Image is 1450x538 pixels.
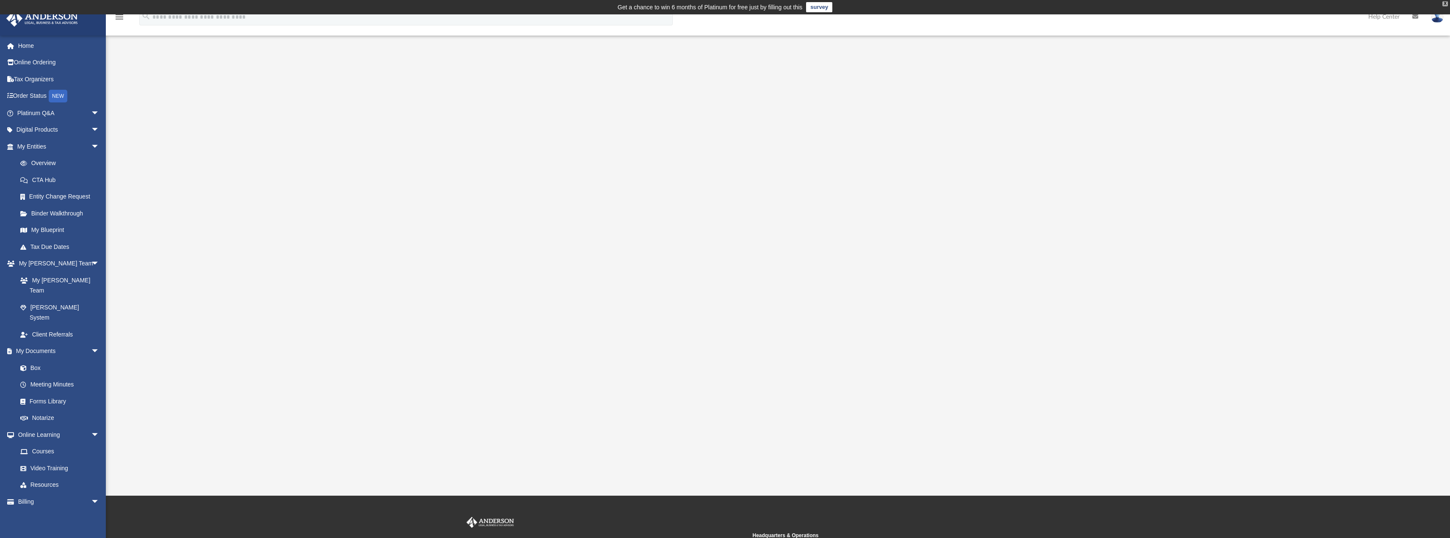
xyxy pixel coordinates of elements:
a: Meeting Minutes [12,376,108,393]
span: arrow_drop_down [91,121,108,139]
img: User Pic [1431,11,1444,23]
a: Binder Walkthrough [12,205,112,222]
a: My Entitiesarrow_drop_down [6,138,112,155]
img: Anderson Advisors Platinum Portal [4,10,80,27]
a: Courses [12,443,108,460]
a: Order StatusNEW [6,88,112,105]
span: arrow_drop_down [91,255,108,273]
a: Forms Library [12,393,104,410]
span: arrow_drop_down [91,426,108,444]
a: Box [12,359,104,376]
a: Online Learningarrow_drop_down [6,426,108,443]
a: Tax Organizers [6,71,112,88]
div: close [1442,1,1448,6]
a: Entity Change Request [12,188,112,205]
a: Client Referrals [12,326,108,343]
a: Digital Productsarrow_drop_down [6,121,112,138]
a: Platinum Q&Aarrow_drop_down [6,105,112,121]
a: CTA Hub [12,171,112,188]
a: Overview [12,155,112,172]
a: My Documentsarrow_drop_down [6,343,108,360]
i: menu [114,12,124,22]
a: My [PERSON_NAME] Teamarrow_drop_down [6,255,108,272]
a: My Blueprint [12,222,108,239]
a: Tax Due Dates [12,238,112,255]
a: Billingarrow_drop_down [6,493,112,510]
span: arrow_drop_down [91,138,108,155]
span: arrow_drop_down [91,105,108,122]
a: menu [114,16,124,22]
span: arrow_drop_down [91,343,108,360]
a: [PERSON_NAME] System [12,299,108,326]
a: Notarize [12,410,108,427]
div: Get a chance to win 6 months of Platinum for free just by filling out this [618,2,803,12]
a: Home [6,37,112,54]
span: arrow_drop_down [91,493,108,510]
a: survey [806,2,832,12]
a: My [PERSON_NAME] Team [12,272,104,299]
i: search [141,11,151,21]
img: Anderson Advisors Platinum Portal [465,517,516,528]
a: Resources [12,477,108,494]
div: NEW [49,90,67,102]
a: Video Training [12,460,104,477]
a: Online Ordering [6,54,112,71]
